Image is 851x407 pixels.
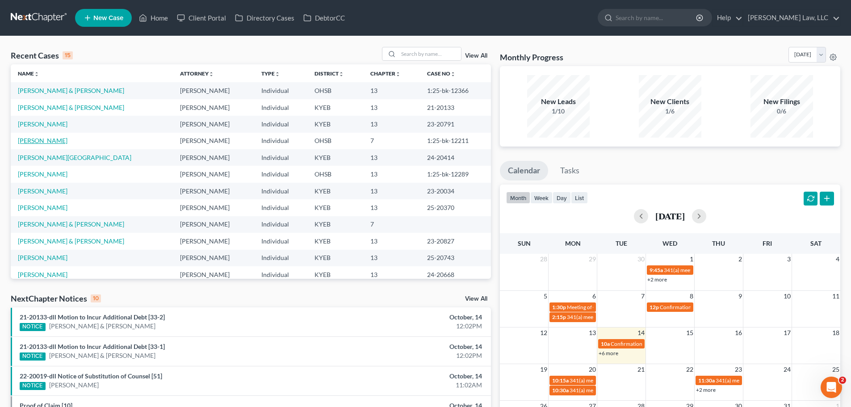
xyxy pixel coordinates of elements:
td: 7 [363,133,420,149]
td: 13 [363,183,420,199]
div: October, 14 [334,372,482,381]
td: Individual [254,233,307,249]
div: Recent Cases [11,50,73,61]
td: 13 [363,199,420,216]
div: NOTICE [20,323,46,331]
span: Tue [616,239,627,247]
td: [PERSON_NAME] [173,166,254,182]
i: unfold_more [209,71,214,77]
span: 341(a) meeting for [PERSON_NAME] [567,314,653,320]
a: [PERSON_NAME] & [PERSON_NAME] [18,237,124,245]
td: 13 [363,250,420,266]
td: 25-20370 [420,199,491,216]
div: NextChapter Notices [11,293,101,304]
input: Search by name... [398,47,461,60]
a: Attorneyunfold_more [180,70,214,77]
span: 341(a) meeting for [PERSON_NAME] [664,267,750,273]
span: 17 [783,327,792,338]
span: 21 [637,364,646,375]
a: +2 more [647,276,667,283]
span: 9:45a [650,267,663,273]
td: KYEB [307,250,363,266]
div: 15 [63,51,73,59]
span: New Case [93,15,123,21]
td: 13 [363,266,420,283]
div: 12:02PM [334,322,482,331]
td: [PERSON_NAME] [173,133,254,149]
a: Chapterunfold_more [370,70,401,77]
div: New Leads [527,97,590,107]
span: 10 [783,291,792,302]
a: [PERSON_NAME] Law, LLC [743,10,840,26]
td: [PERSON_NAME] [173,183,254,199]
td: Individual [254,266,307,283]
a: Directory Cases [231,10,299,26]
a: [PERSON_NAME] [18,187,67,195]
a: [PERSON_NAME] [18,254,67,261]
td: Individual [254,133,307,149]
td: 13 [363,149,420,166]
button: week [530,192,553,204]
span: 2:15p [552,314,566,320]
td: 25-20743 [420,250,491,266]
td: Individual [254,149,307,166]
td: [PERSON_NAME] [173,99,254,116]
a: Typeunfold_more [261,70,280,77]
span: 7 [640,291,646,302]
span: 14 [637,327,646,338]
a: DebtorCC [299,10,349,26]
td: KYEB [307,99,363,116]
a: Help [713,10,742,26]
span: 8 [689,291,694,302]
a: [PERSON_NAME] & [PERSON_NAME] [49,351,155,360]
td: 24-20668 [420,266,491,283]
span: 13 [588,327,597,338]
div: NOTICE [20,382,46,390]
td: Individual [254,116,307,132]
span: Confirmation hearing for [PERSON_NAME] & [PERSON_NAME] [660,304,809,310]
span: Confirmation hearing for [PERSON_NAME] [611,340,712,347]
td: KYEB [307,149,363,166]
span: 341(a) meeting for [PERSON_NAME] & [PERSON_NAME] [716,377,849,384]
td: 13 [363,116,420,132]
span: 29 [588,254,597,264]
td: Individual [254,250,307,266]
td: Individual [254,216,307,233]
td: 13 [363,99,420,116]
span: Mon [565,239,581,247]
a: [PERSON_NAME] [49,381,99,390]
div: 10 [91,294,101,302]
td: 1:25-bk-12366 [420,82,491,99]
button: month [506,192,530,204]
span: 12 [539,327,548,338]
td: 1:25-bk-12211 [420,133,491,149]
span: 1 [689,254,694,264]
input: Search by name... [616,9,697,26]
a: [PERSON_NAME] [18,204,67,211]
a: [PERSON_NAME] [18,271,67,278]
td: 23-20827 [420,233,491,249]
a: Home [134,10,172,26]
button: list [571,192,588,204]
a: 22-20019-dll Notice of Substitution of Counsel [51] [20,372,162,380]
a: Client Portal [172,10,231,26]
div: NOTICE [20,352,46,361]
td: Individual [254,183,307,199]
a: +6 more [599,350,618,357]
a: 21-20133-dll Motion to Incur Additional Debt [33-1] [20,343,165,350]
td: Individual [254,82,307,99]
span: 30 [637,254,646,264]
span: 24 [783,364,792,375]
span: 16 [734,327,743,338]
a: View All [465,53,487,59]
a: [PERSON_NAME] & [PERSON_NAME] [18,104,124,111]
a: Case Nounfold_more [427,70,456,77]
iframe: Intercom live chat [821,377,842,398]
div: October, 14 [334,342,482,351]
a: [PERSON_NAME] [18,137,67,144]
button: day [553,192,571,204]
td: [PERSON_NAME] [173,116,254,132]
span: 5 [543,291,548,302]
a: +2 more [696,386,716,393]
td: KYEB [307,183,363,199]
